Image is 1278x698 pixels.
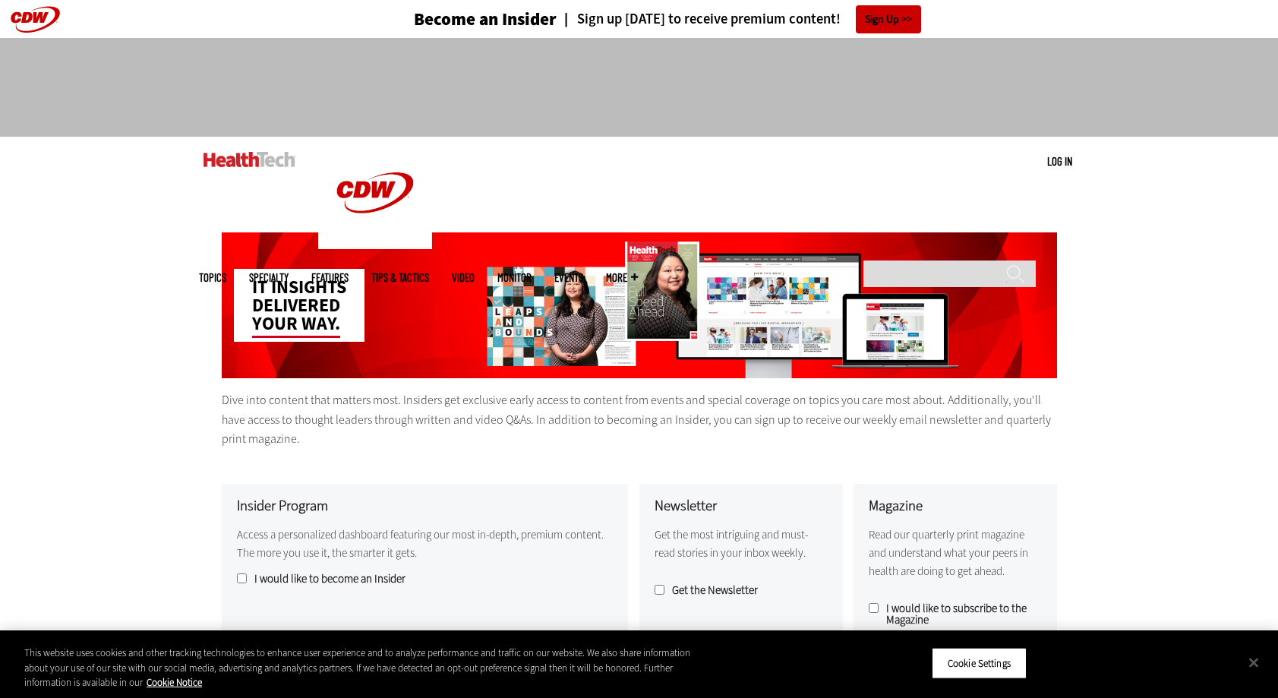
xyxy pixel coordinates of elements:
[554,272,583,283] a: Events
[655,526,828,562] p: Get the most intriguing and must-read stories in your inbox weekly.
[357,11,557,28] a: Become an Insider
[606,272,638,283] span: More
[1047,154,1072,168] a: Log in
[497,272,532,283] a: MonITor
[869,603,1042,626] label: I would like to subscribe to the Magazine
[318,137,432,249] img: Home
[856,5,921,33] a: Sign Up
[24,646,703,690] div: This website uses cookies and other tracking technologies to enhance user experience and to analy...
[557,12,841,27] a: Sign up [DATE] to receive premium content!
[147,676,202,689] a: More information about your privacy
[1237,646,1270,679] button: Close
[655,585,828,596] label: Get the Newsletter
[1047,153,1072,169] div: User menu
[237,573,613,585] label: I would like to become an Insider
[318,237,432,253] a: CDW
[199,272,226,283] span: Topics
[311,272,349,283] a: Features
[237,526,613,562] p: Access a personalized dashboard featuring our most in-depth, premium content. The more you use it...
[234,269,364,342] div: IT insights delivered
[249,272,289,283] span: Specialty
[452,272,475,283] a: Video
[869,526,1042,580] p: Read our quarterly print magazine and understand what your peers in health are doing to get ahead.
[655,499,828,513] h3: Newsletter
[252,311,340,338] span: your way.
[371,272,429,283] a: Tips & Tactics
[204,152,295,167] img: Home
[414,11,557,28] h3: Become an Insider
[869,499,1042,513] h3: Magazine
[237,499,613,513] h3: Insider Program
[932,647,1027,679] button: Cookie Settings
[222,390,1057,449] p: Dive into content that matters most. Insiders get exclusive early access to content from events a...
